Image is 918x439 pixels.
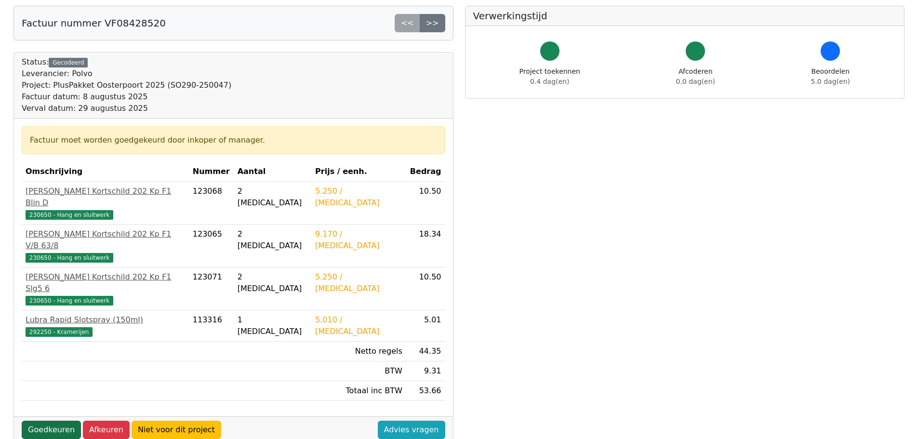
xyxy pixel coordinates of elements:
span: 292250 - Kramerijen [26,327,93,337]
a: [PERSON_NAME] Kortschild 202 Kp F1 Blin D230650 - Hang en sluitwerk [26,186,185,220]
td: BTW [311,361,406,381]
div: Gecodeerd [49,58,88,67]
th: Prijs / eenh. [311,162,406,182]
div: [PERSON_NAME] Kortschild 202 Kp F1 V/B 63/8 [26,228,185,252]
span: 5.0 dag(en) [811,78,850,85]
h5: Factuur nummer VF08428520 [22,17,166,29]
div: 2 [MEDICAL_DATA] [238,228,307,252]
td: 113316 [189,310,234,342]
td: 10.50 [406,267,445,310]
span: 0.0 dag(en) [676,78,715,85]
a: Advies vragen [378,421,445,439]
div: 5.010 / [MEDICAL_DATA] [315,314,402,337]
a: Goedkeuren [22,421,81,439]
span: 230650 - Hang en sluitwerk [26,296,113,306]
div: 2 [MEDICAL_DATA] [238,186,307,209]
div: Project toekennen [519,67,580,87]
a: [PERSON_NAME] Kortschild 202 Kp F1 V/B 63/8230650 - Hang en sluitwerk [26,228,185,263]
div: Beoordelen [811,67,850,87]
div: [PERSON_NAME] Kortschild 202 Kp F1 Blin D [26,186,185,209]
td: 10.50 [406,182,445,225]
span: 230650 - Hang en sluitwerk [26,253,113,263]
div: Verval datum: 29 augustus 2025 [22,103,231,114]
td: 5.01 [406,310,445,342]
div: [PERSON_NAME] Kortschild 202 Kp F1 Slg5 6 [26,271,185,294]
div: Lubra Rapid Slotspray (150ml) [26,314,185,326]
a: Lubra Rapid Slotspray (150ml)292250 - Kramerijen [26,314,185,337]
td: 18.34 [406,225,445,267]
a: Afkeuren [83,421,130,439]
td: 44.35 [406,342,445,361]
a: Niet voor dit project [132,421,221,439]
div: Afcoderen [676,67,715,87]
th: Nummer [189,162,234,182]
span: 230650 - Hang en sluitwerk [26,210,113,220]
td: 123071 [189,267,234,310]
div: 1 [MEDICAL_DATA] [238,314,307,337]
th: Bedrag [406,162,445,182]
h5: Verwerkingstijd [473,10,897,22]
div: Project: PlusPakket Oosterpoort 2025 (SO290-250047) [22,80,231,91]
th: Omschrijving [22,162,189,182]
td: 123068 [189,182,234,225]
a: >> [420,14,445,32]
div: Status: [22,56,231,114]
td: Netto regels [311,342,406,361]
div: Factuur moet worden goedgekeurd door inkoper of manager. [30,134,437,146]
div: 5.250 / [MEDICAL_DATA] [315,271,402,294]
td: 9.31 [406,361,445,381]
th: Aantal [234,162,311,182]
a: [PERSON_NAME] Kortschild 202 Kp F1 Slg5 6230650 - Hang en sluitwerk [26,271,185,306]
div: 5.250 / [MEDICAL_DATA] [315,186,402,209]
td: Totaal inc BTW [311,381,406,401]
td: 53.66 [406,381,445,401]
div: 9.170 / [MEDICAL_DATA] [315,228,402,252]
div: Leverancier: Polvo [22,68,231,80]
div: Factuur datum: 8 augustus 2025 [22,91,231,103]
div: 2 [MEDICAL_DATA] [238,271,307,294]
span: 0.4 dag(en) [530,78,569,85]
td: 123065 [189,225,234,267]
